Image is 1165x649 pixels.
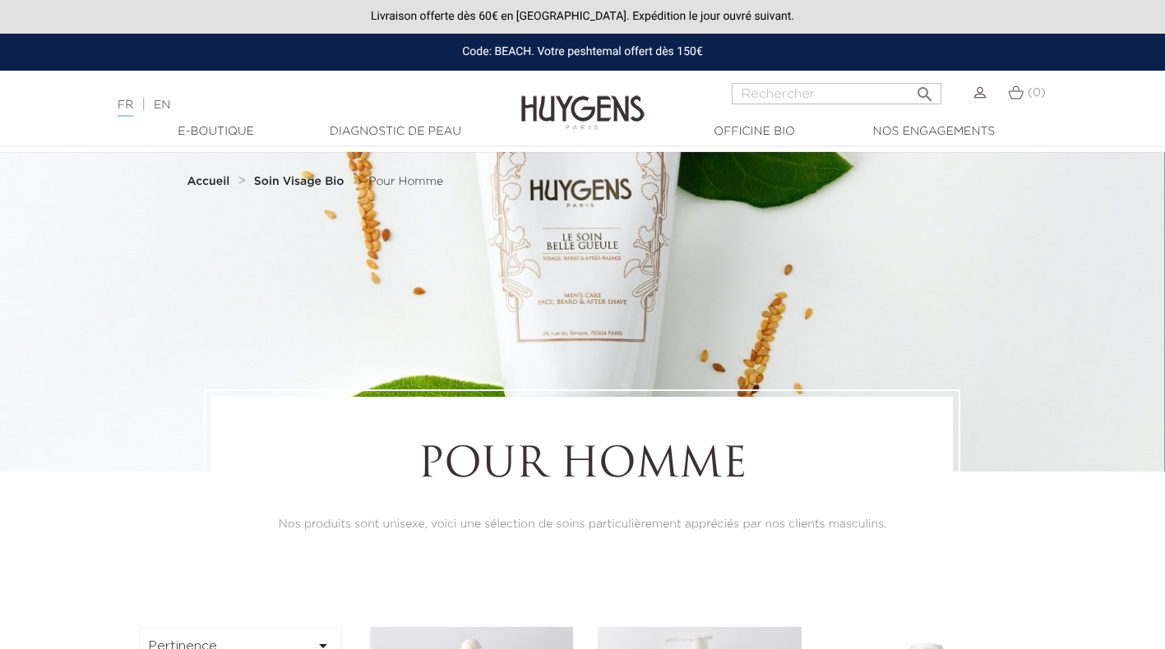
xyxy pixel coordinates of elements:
img: Huygens [521,69,645,132]
input: Rechercher [732,83,941,104]
a: Nos engagements [852,123,1016,140]
span: Pour Homme [368,176,443,187]
a: FR [118,99,133,117]
strong: Accueil [187,176,230,187]
a: EN [154,99,170,111]
div: | [109,95,473,115]
a: Accueil [187,175,233,188]
a: E-Boutique [134,123,298,140]
button:  [910,78,940,100]
a: Diagnostic de peau [313,123,478,140]
span: (0) [1028,87,1046,99]
a: Pour Homme [368,175,443,188]
strong: Soin Visage Bio [254,176,344,187]
a: Soin Visage Bio [254,175,349,188]
a: Officine Bio [673,123,837,140]
p: Nos produits sont unisexe, voici une sélection de soins particulièrement appréciés par nos client... [257,516,908,533]
h1: Pour Homme [257,442,908,491]
i:  [915,80,935,99]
